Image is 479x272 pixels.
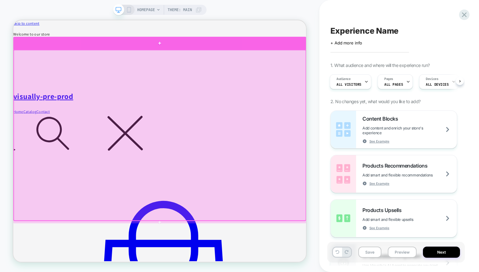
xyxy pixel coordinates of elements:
span: 1. What audience and where will the experience run? [330,63,430,68]
button: Save [358,247,381,258]
span: See Example [369,139,389,143]
span: + Add more info [330,40,362,45]
span: Products Recommendations [362,163,431,169]
span: Pages [384,77,393,81]
span: Content Blocks [362,116,401,122]
span: ALL DEVICES [426,82,449,87]
span: Devices [426,77,438,81]
span: Theme: MAIN [168,5,192,15]
span: Experience Name [330,26,399,36]
button: Next [423,247,460,258]
span: Add smart and flexible upsells [362,217,429,222]
span: Add content and enrich your store's experience [362,126,457,135]
span: HOMEPAGE [137,5,155,15]
span: 2. No changes yet, what would you like to add? [330,99,420,104]
span: Add smart and flexible recommendations [362,173,449,177]
span: All Visitors [336,82,361,87]
button: Preview [388,247,417,258]
span: See Example [369,226,389,230]
span: ALL PAGES [384,82,403,87]
span: See Example [369,181,389,186]
span: Audience [336,77,351,81]
span: Products Upsells [362,207,405,213]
